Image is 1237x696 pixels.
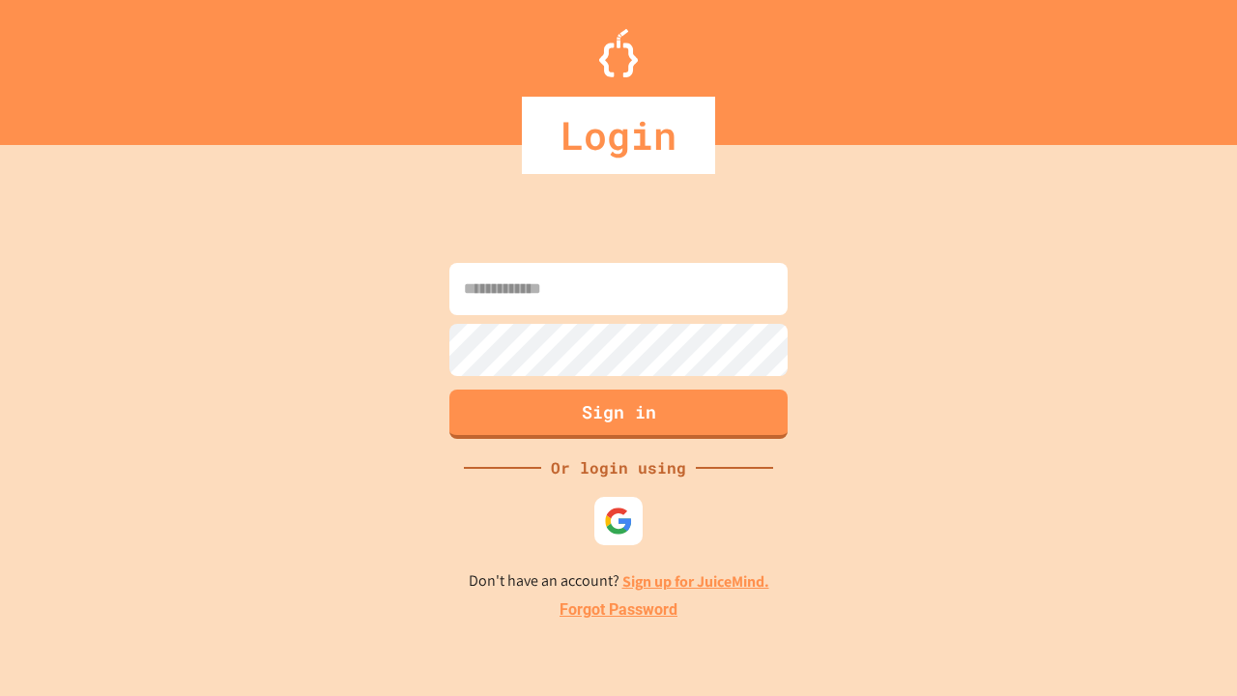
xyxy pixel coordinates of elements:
[541,456,696,479] div: Or login using
[449,390,788,439] button: Sign in
[522,97,715,174] div: Login
[599,29,638,77] img: Logo.svg
[622,571,769,592] a: Sign up for JuiceMind.
[469,569,769,594] p: Don't have an account?
[604,507,633,536] img: google-icon.svg
[560,598,677,622] a: Forgot Password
